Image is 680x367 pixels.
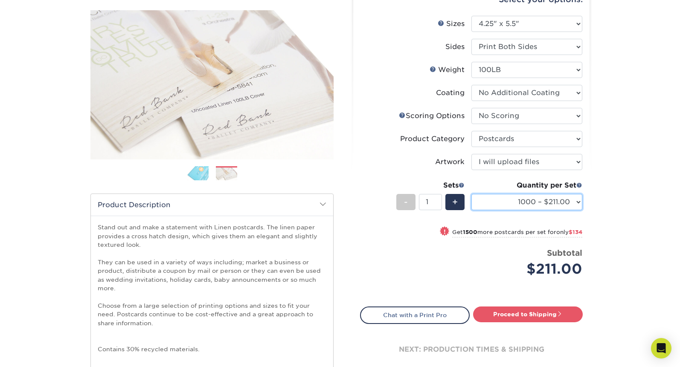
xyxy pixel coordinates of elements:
a: Proceed to Shipping [473,306,583,322]
span: - [404,196,408,208]
p: Stand out and make a statement with Linen postcards. The linen paper provides a cross hatch desig... [98,223,326,353]
div: Coating [436,88,465,98]
div: Open Intercom Messenger [651,338,671,358]
h2: Product Description [91,194,333,216]
div: $211.00 [478,259,582,279]
span: + [452,196,458,208]
strong: 1500 [463,229,477,235]
img: Uncoated Linen 02 [90,10,334,159]
div: Sides [445,42,465,52]
div: Sizes [438,19,465,29]
div: Product Category [400,134,465,144]
span: ! [444,227,446,236]
div: Scoring Options [399,111,465,121]
span: $134 [569,229,582,235]
a: Chat with a Print Pro [360,306,470,324]
div: Sets [396,180,465,191]
div: Weight [430,65,465,75]
span: only [556,229,582,235]
small: Get more postcards per set for [452,229,582,237]
strong: Subtotal [547,248,582,257]
img: Postcards 02 [216,168,237,181]
div: Artwork [435,157,465,167]
img: Postcards 01 [187,166,209,181]
div: Quantity per Set [471,180,582,191]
